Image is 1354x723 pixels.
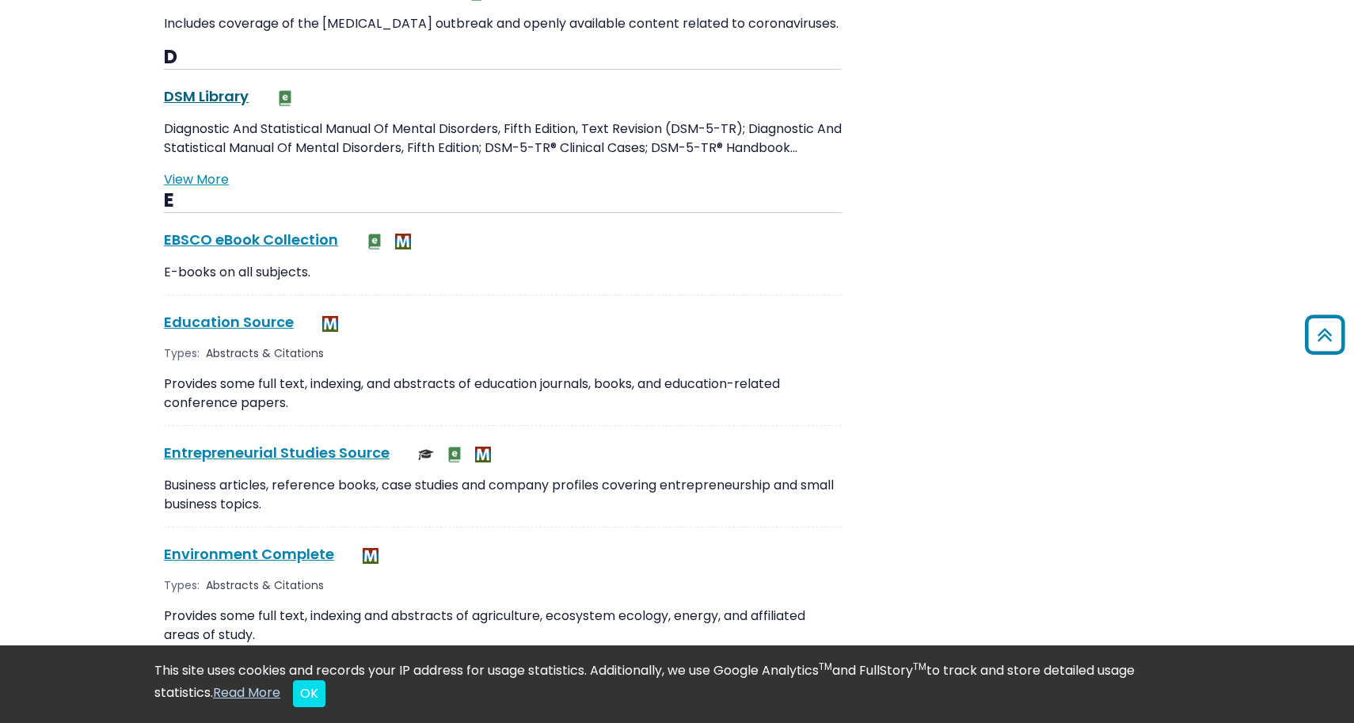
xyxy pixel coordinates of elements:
p: Provides some full text, indexing and abstracts of agriculture, ecosystem ecology, energy, and af... [164,607,842,645]
button: Close [293,680,325,707]
p: Diagnostic And Statistical Manual Of Mental Disorders, Fifth Edition, Text Revision (DSM-5-TR); D... [164,120,842,158]
img: Scholarly or Peer Reviewed [418,447,434,462]
a: DSM Library [164,86,249,106]
img: MeL (Michigan electronic Library) [322,316,338,332]
span: Types: [164,577,200,594]
sup: TM [819,660,832,673]
a: Read More [213,683,280,702]
div: Abstracts & Citations [206,577,327,594]
a: EBSCO eBook Collection [164,230,338,249]
a: View More [164,170,229,188]
img: e-Book [447,447,462,462]
h3: E [164,189,842,213]
p: Includes coverage of the [MEDICAL_DATA] outbreak and openly available content related to coronavi... [164,14,842,33]
p: Business articles, reference books, case studies and company profiles covering entrepreneurship a... [164,476,842,514]
div: This site uses cookies and records your IP address for usage statistics. Additionally, we use Goo... [154,661,1200,707]
div: Abstracts & Citations [206,345,327,362]
a: Entrepreneurial Studies Source [164,443,390,462]
img: MeL (Michigan electronic Library) [475,447,491,462]
img: e-Book [277,90,293,106]
p: E-books on all subjects. [164,263,842,282]
a: Back to Top [1299,322,1350,348]
sup: TM [913,660,926,673]
p: Provides some full text, indexing, and abstracts of education journals, books, and education-rela... [164,375,842,413]
img: MeL (Michigan electronic Library) [395,234,411,249]
a: Education Source [164,312,294,332]
img: MeL (Michigan electronic Library) [363,548,378,564]
span: Types: [164,345,200,362]
img: e-Book [367,234,382,249]
h3: D [164,46,842,70]
a: Environment Complete [164,544,334,564]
